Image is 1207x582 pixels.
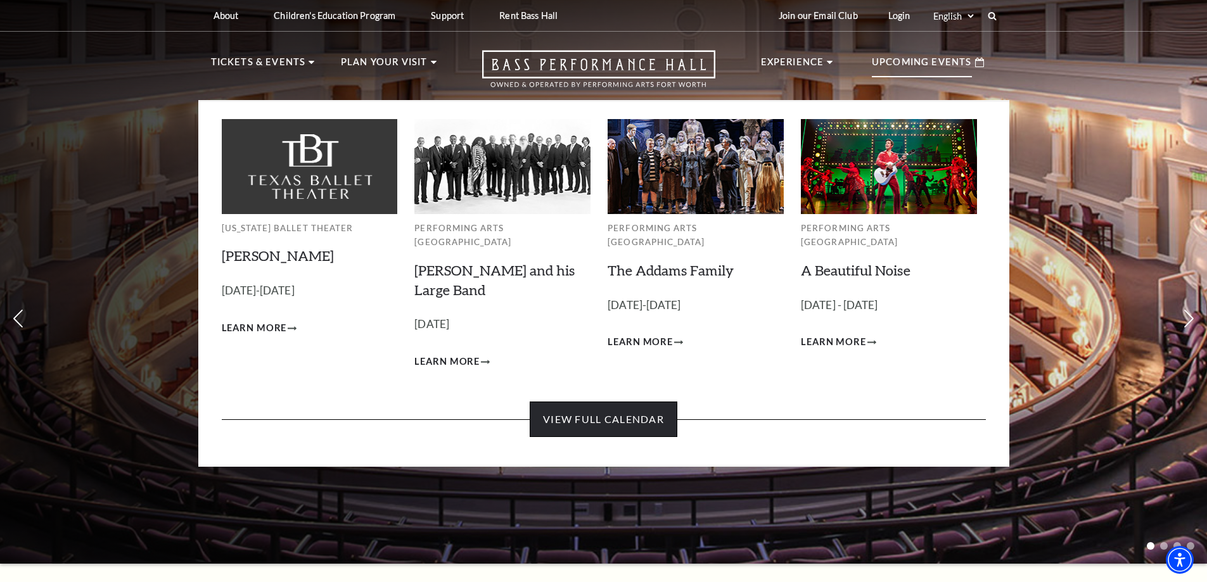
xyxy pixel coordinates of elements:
a: View Full Calendar [530,402,677,437]
p: Children's Education Program [274,10,395,21]
p: Upcoming Events [872,54,972,77]
p: [DATE] [414,315,591,334]
p: [DATE]-[DATE] [222,282,398,300]
a: The Addams Family [608,262,734,279]
a: Learn More The Addams Family [608,334,683,350]
p: Support [431,10,464,21]
a: Open this option [437,50,761,100]
a: Learn More A Beautiful Noise [801,334,876,350]
div: Accessibility Menu [1166,546,1194,574]
a: Learn More Peter Pan [222,320,297,336]
p: Performing Arts [GEOGRAPHIC_DATA] [414,221,591,250]
a: A Beautiful Noise [801,262,910,279]
span: Learn More [608,334,673,350]
img: Performing Arts Fort Worth [414,119,591,213]
p: Plan Your Visit [341,54,428,77]
a: [PERSON_NAME] and his Large Band [414,262,575,298]
span: Learn More [222,320,287,336]
p: Tickets & Events [211,54,306,77]
img: Texas Ballet Theater [222,119,398,213]
span: Learn More [801,334,866,350]
p: [DATE] - [DATE] [801,296,977,315]
select: Select: [931,10,976,22]
p: About [214,10,239,21]
p: [US_STATE] Ballet Theater [222,221,398,236]
p: Rent Bass Hall [499,10,558,21]
img: Performing Arts Fort Worth [801,119,977,213]
a: Learn More Lyle Lovett and his Large Band [414,354,490,370]
p: Performing Arts [GEOGRAPHIC_DATA] [608,221,784,250]
span: Learn More [414,354,480,370]
a: [PERSON_NAME] [222,247,334,264]
p: Performing Arts [GEOGRAPHIC_DATA] [801,221,977,250]
p: [DATE]-[DATE] [608,296,784,315]
p: Experience [761,54,824,77]
img: Performing Arts Fort Worth [608,119,784,213]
